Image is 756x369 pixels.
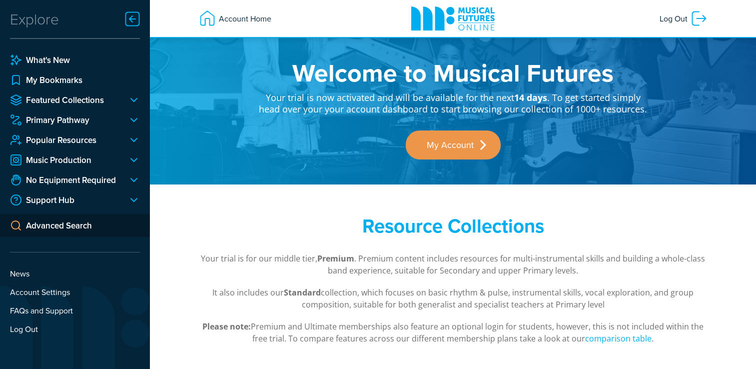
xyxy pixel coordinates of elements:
[10,286,140,298] a: Account Settings
[258,85,648,115] p: Your trial is now activated and will be available for the next . To get started simply head over ...
[198,252,708,276] p: Your trial is for our middle tier, . Premium content includes resources for multi-instrumental sk...
[202,321,251,332] strong: Please note:
[10,134,120,146] a: Popular Resources
[585,333,652,344] a: comparison table
[258,60,648,85] h1: Welcome to Musical Futures
[10,114,120,126] a: Primary Pathway
[216,9,271,27] span: Account Home
[10,74,140,86] a: My Bookmarks
[10,194,120,206] a: Support Hub
[406,130,501,159] a: My Account
[514,91,547,103] strong: 14 days
[193,4,276,32] a: Account Home
[198,286,708,310] p: It also includes our collection, which focuses on basic rhythm & pulse, instrumental skills, voca...
[317,253,354,264] strong: Premium
[284,287,321,298] strong: Standard
[10,174,120,186] a: No Equipment Required
[10,323,140,335] a: Log Out
[10,304,140,316] a: FAQs and Support
[258,214,648,237] h2: Resource Collections
[10,154,120,166] a: Music Production
[655,4,713,32] a: Log Out
[10,94,120,106] a: Featured Collections
[660,9,690,27] span: Log Out
[10,9,59,29] div: Explore
[198,320,708,344] p: Premium and Ultimate memberships also feature an optional login for students, however, this is no...
[10,267,140,279] a: News
[10,54,140,66] a: What's New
